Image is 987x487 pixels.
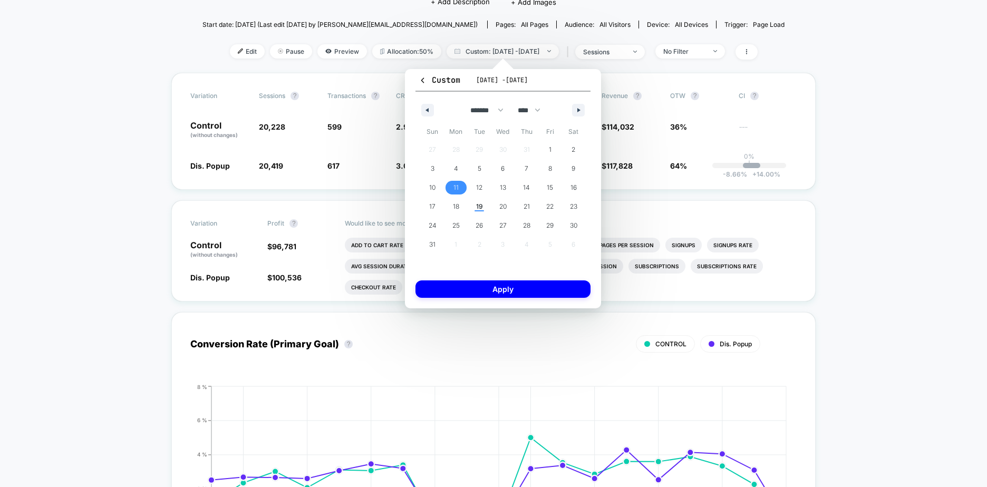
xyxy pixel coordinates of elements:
span: all devices [675,21,708,28]
button: Custom[DATE] -[DATE] [415,74,591,92]
button: 5 [468,159,491,178]
p: Control [190,241,257,259]
button: ? [691,92,699,100]
span: 7 [525,159,528,178]
span: 20,228 [259,122,285,131]
span: 64% [670,161,687,170]
span: OTW [670,92,728,100]
span: (without changes) [190,251,238,258]
span: All Visitors [599,21,631,28]
span: Start date: [DATE] (Last edit [DATE] by [PERSON_NAME][EMAIL_ADDRESS][DOMAIN_NAME]) [202,21,478,28]
button: 15 [538,178,562,197]
img: calendar [454,48,460,54]
span: 25 [452,216,460,235]
span: Preview [317,44,367,59]
div: No Filter [663,47,705,55]
span: 14 [523,178,530,197]
span: 28 [523,216,530,235]
li: Checkout Rate [345,280,402,295]
li: Signups Rate [707,238,759,252]
span: Dis. Popup [190,273,230,282]
button: ? [750,92,759,100]
button: 22 [538,197,562,216]
span: Dis. Popup [190,161,230,170]
span: Transactions [327,92,366,100]
button: 1 [538,140,562,159]
span: Mon [444,123,468,140]
span: Variation [190,92,248,100]
span: $ [267,242,296,251]
button: 27 [491,216,515,235]
div: Trigger: [724,21,785,28]
span: Allocation: 50% [372,44,441,59]
span: 20,419 [259,161,283,170]
button: 17 [421,197,444,216]
button: 23 [562,197,585,216]
button: ? [289,219,298,228]
button: 24 [421,216,444,235]
li: Subscriptions Rate [691,259,763,274]
span: 18 [453,197,459,216]
span: Custom: [DATE] - [DATE] [447,44,559,59]
span: 96,781 [272,242,296,251]
span: Dis. Popup [720,340,752,348]
span: CONTROL [655,340,686,348]
span: Revenue [602,92,628,100]
button: 19 [468,197,491,216]
span: Edit [230,44,265,59]
button: 2 [562,140,585,159]
div: Pages: [496,21,548,28]
span: 1 [549,140,551,159]
li: Signups [665,238,702,252]
span: 15 [547,178,553,197]
p: | [748,160,750,168]
span: 31 [429,235,436,254]
button: 29 [538,216,562,235]
span: 100,536 [272,273,302,282]
span: 11 [453,178,459,197]
span: 36% [670,122,687,131]
p: Control [190,121,248,139]
span: Sun [421,123,444,140]
p: 0% [744,152,754,160]
span: Thu [515,123,538,140]
span: $ [602,122,634,131]
span: 26 [476,216,483,235]
button: 30 [562,216,585,235]
div: Audience: [565,21,631,28]
span: Fri [538,123,562,140]
button: ? [633,92,642,100]
span: 19 [476,197,483,216]
span: 6 [501,159,505,178]
span: Sessions [259,92,285,100]
button: 7 [515,159,538,178]
span: Page Load [753,21,785,28]
span: Pause [270,44,312,59]
button: 14 [515,178,538,197]
span: $ [267,273,302,282]
span: 8 [548,159,552,178]
span: 4 [454,159,458,178]
tspan: 6 % [197,417,207,423]
button: 6 [491,159,515,178]
span: Wed [491,123,515,140]
span: 17 [429,197,436,216]
span: [DATE] - [DATE] [476,76,528,84]
span: 12 [476,178,482,197]
span: Variation [190,219,248,228]
button: 18 [444,197,468,216]
span: 30 [570,216,577,235]
span: 114,032 [606,122,634,131]
span: Device: [638,21,716,28]
button: 4 [444,159,468,178]
span: 617 [327,161,340,170]
span: 14.00 % [747,170,780,178]
img: end [278,48,283,54]
button: ? [344,340,353,348]
span: 3 [431,159,434,178]
span: $ [602,161,633,170]
span: 22 [546,197,554,216]
span: (without changes) [190,132,238,138]
img: end [547,50,551,52]
span: 21 [524,197,530,216]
